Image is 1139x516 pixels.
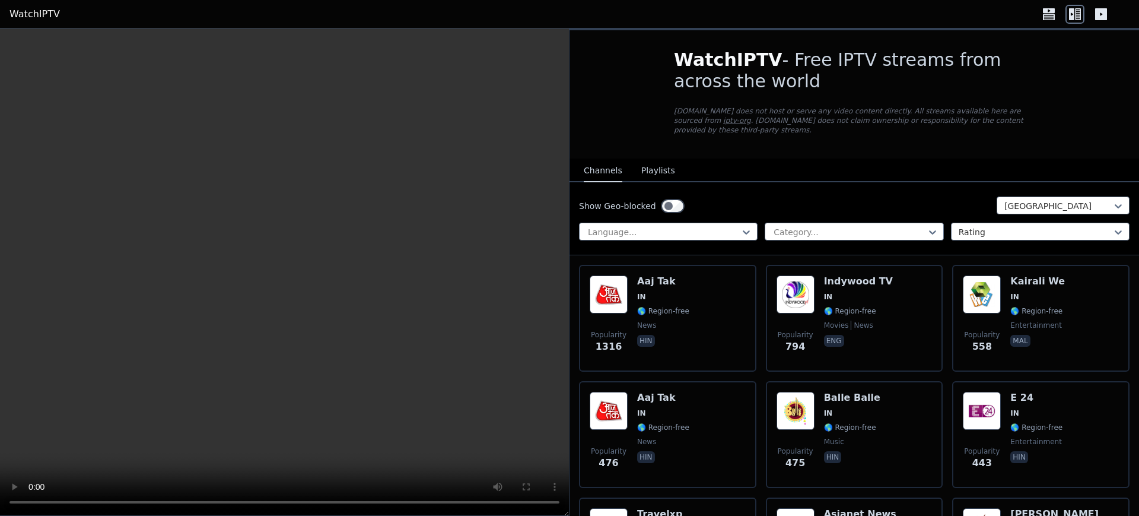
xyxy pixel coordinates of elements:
[785,456,805,470] span: 475
[824,451,842,463] p: hin
[963,276,1001,314] img: Kairali We
[591,330,626,340] span: Popularity
[599,456,618,470] span: 476
[824,335,844,347] p: eng
[637,409,646,418] span: IN
[777,276,815,314] img: Indywood TV
[637,292,646,302] span: IN
[824,392,880,404] h6: Balle Balle
[1010,437,1062,447] span: entertainment
[637,392,689,404] h6: Aaj Tak
[9,7,60,21] a: WatchIPTV
[1010,292,1019,302] span: IN
[824,292,833,302] span: IN
[590,392,628,430] img: Aaj Tak
[579,200,656,212] label: Show Geo-blocked
[637,276,689,287] h6: Aaj Tak
[972,340,992,354] span: 558
[1010,423,1062,432] span: 🌎 Region-free
[964,447,1000,456] span: Popularity
[1010,306,1062,316] span: 🌎 Region-free
[824,321,849,330] span: movies
[964,330,1000,340] span: Popularity
[637,306,689,316] span: 🌎 Region-free
[778,447,813,456] span: Popularity
[824,423,876,432] span: 🌎 Region-free
[637,437,656,447] span: news
[637,451,655,463] p: hin
[1010,409,1019,418] span: IN
[584,160,622,182] button: Channels
[778,330,813,340] span: Popularity
[1010,335,1030,347] p: mal
[824,437,844,447] span: music
[851,321,873,330] span: news
[777,392,815,430] img: Balle Balle
[590,276,628,314] img: Aaj Tak
[1010,392,1062,404] h6: E 24
[674,49,1035,92] h1: - Free IPTV streams from across the world
[723,116,751,125] a: iptv-org
[591,447,626,456] span: Popularity
[1010,276,1065,287] h6: Kairali We
[674,49,782,70] span: WatchIPTV
[824,306,876,316] span: 🌎 Region-free
[637,321,656,330] span: news
[674,106,1035,135] p: [DOMAIN_NAME] does not host or serve any video content directly. All streams available here are s...
[1010,321,1062,330] span: entertainment
[641,160,675,182] button: Playlists
[596,340,622,354] span: 1316
[963,392,1001,430] img: E 24
[785,340,805,354] span: 794
[824,276,893,287] h6: Indywood TV
[824,409,833,418] span: IN
[637,335,655,347] p: hin
[1010,451,1028,463] p: hin
[972,456,992,470] span: 443
[637,423,689,432] span: 🌎 Region-free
